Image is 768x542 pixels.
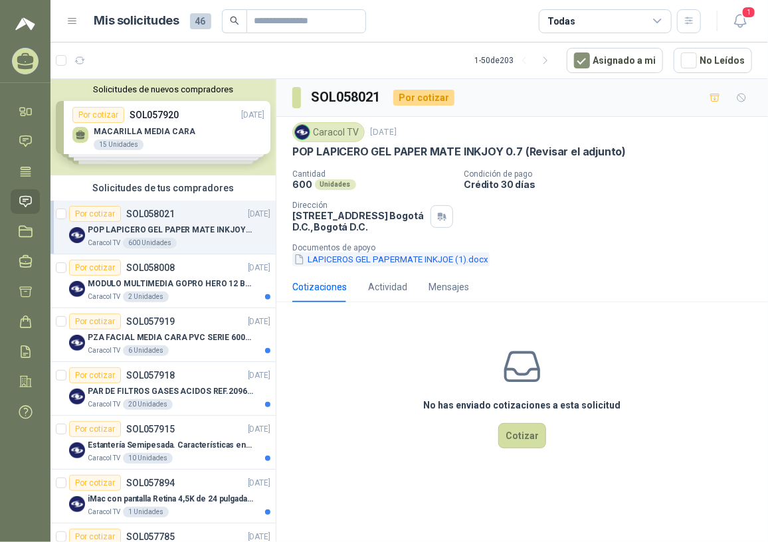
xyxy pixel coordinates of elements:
div: Cotizaciones [292,280,347,294]
p: Crédito 30 días [464,179,763,190]
p: [DATE] [248,316,270,328]
p: SOL057918 [126,371,175,380]
button: LAPICEROS GEL PAPERMATE INKJOE (1).docx [292,252,490,266]
img: Company Logo [69,389,85,405]
img: Company Logo [295,125,310,139]
div: 6 Unidades [123,345,169,356]
p: [DATE] [248,208,270,221]
div: 10 Unidades [123,453,173,464]
p: [STREET_ADDRESS] Bogotá D.C. , Bogotá D.C. [292,210,425,232]
h3: No has enviado cotizaciones a esta solicitud [424,398,621,412]
p: POP LAPICERO GEL PAPER MATE INKJOY 0.7 (Revisar el adjunto) [292,145,626,159]
p: Documentos de apoyo [292,243,763,252]
button: 1 [728,9,752,33]
div: Por cotizar [69,206,121,222]
p: SOL057919 [126,317,175,326]
div: Por cotizar [69,260,121,276]
button: Solicitudes de nuevos compradores [56,84,270,94]
p: SOL057785 [126,532,175,541]
p: Estantería Semipesada. Características en el adjunto [88,439,253,452]
div: Unidades [315,179,356,190]
a: Por cotizarSOL057918[DATE] Company LogoPAR DE FILTROS GASES ACIDOS REF.2096 3MCaracol TV20 Unidades [50,362,276,416]
p: Caracol TV [88,345,120,356]
span: search [230,16,239,25]
div: Solicitudes de tus compradores [50,175,276,201]
p: Caracol TV [88,238,120,248]
div: 2 Unidades [123,292,169,302]
div: Solicitudes de nuevos compradoresPor cotizarSOL057920[DATE] MACARILLA MEDIA CARA15 UnidadesPor co... [50,79,276,175]
p: Caracol TV [88,453,120,464]
p: [DATE] [370,126,397,139]
img: Logo peakr [15,16,35,32]
h1: Mis solicitudes [94,11,179,31]
p: Caracol TV [88,292,120,302]
p: POP LAPICERO GEL PAPER MATE INKJOY 0.7 (Revisar el adjunto) [88,224,253,236]
div: Mensajes [429,280,469,294]
p: PAR DE FILTROS GASES ACIDOS REF.2096 3M [88,385,253,398]
p: MODULO MULTIMEDIA GOPRO HERO 12 BLACK [88,278,253,290]
img: Company Logo [69,227,85,243]
p: 600 [292,179,312,190]
div: 20 Unidades [123,399,173,410]
div: Por cotizar [393,90,454,106]
p: SOL058021 [126,209,175,219]
p: SOL057894 [126,478,175,488]
button: Asignado a mi [567,48,663,73]
button: No Leídos [674,48,752,73]
p: SOL058008 [126,263,175,272]
a: Por cotizarSOL057894[DATE] Company LogoiMac con pantalla Retina 4,5K de 24 pulgadas M4Caracol TV1... [50,470,276,523]
span: 46 [190,13,211,29]
h3: SOL058021 [312,87,383,108]
p: iMac con pantalla Retina 4,5K de 24 pulgadas M4 [88,493,253,505]
div: Actividad [368,280,407,294]
p: Dirección [292,201,425,210]
div: 600 Unidades [123,238,177,248]
button: Cotizar [498,423,546,448]
div: 1 Unidades [123,507,169,517]
div: Caracol TV [292,122,365,142]
div: 1 - 50 de 203 [474,50,556,71]
p: [DATE] [248,477,270,490]
img: Company Logo [69,335,85,351]
p: [DATE] [248,262,270,274]
p: SOL057915 [126,424,175,434]
p: [DATE] [248,369,270,382]
div: Por cotizar [69,475,121,491]
p: [DATE] [248,423,270,436]
div: Por cotizar [69,367,121,383]
a: Por cotizarSOL058008[DATE] Company LogoMODULO MULTIMEDIA GOPRO HERO 12 BLACKCaracol TV2 Unidades [50,254,276,308]
div: Por cotizar [69,421,121,437]
img: Company Logo [69,442,85,458]
p: Caracol TV [88,399,120,410]
p: Cantidad [292,169,453,179]
a: Por cotizarSOL057919[DATE] Company LogoPZA FACIAL MEDIA CARA PVC SERIE 6000 3MCaracol TV6 Unidades [50,308,276,362]
span: 1 [741,6,756,19]
a: Por cotizarSOL058021[DATE] Company LogoPOP LAPICERO GEL PAPER MATE INKJOY 0.7 (Revisar el adjunto... [50,201,276,254]
div: Por cotizar [69,314,121,329]
img: Company Logo [69,281,85,297]
a: Por cotizarSOL057915[DATE] Company LogoEstantería Semipesada. Características en el adjuntoCaraco... [50,416,276,470]
p: Condición de pago [464,169,763,179]
p: PZA FACIAL MEDIA CARA PVC SERIE 6000 3M [88,331,253,344]
div: Todas [547,14,575,29]
img: Company Logo [69,496,85,512]
p: Caracol TV [88,507,120,517]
